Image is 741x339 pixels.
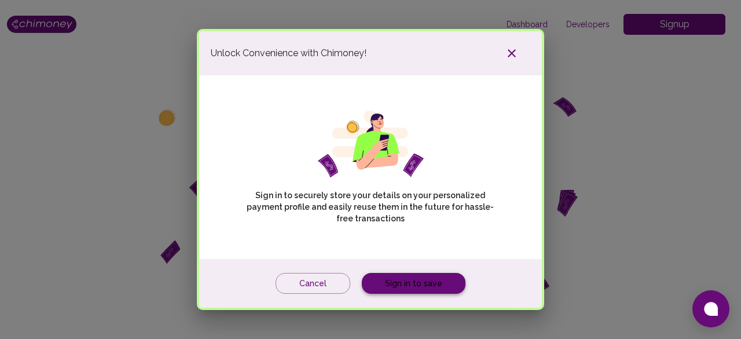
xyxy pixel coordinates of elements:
a: Sign in to save [362,273,465,294]
button: Cancel [276,273,350,294]
button: Open chat window [692,290,729,327]
p: Sign in to securely store your details on your personalized payment profile and easily reuse them... [239,189,501,224]
img: girl phone svg [318,110,424,178]
span: Unlock Convenience with Chimoney! [211,46,366,60]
